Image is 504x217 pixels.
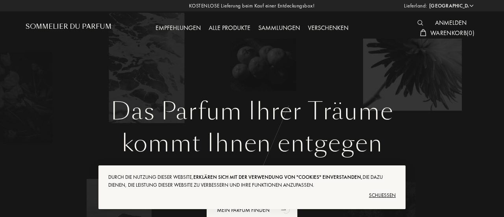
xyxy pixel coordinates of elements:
span: Lieferland: [404,2,427,10]
div: Anmelden [431,18,471,28]
a: Verschenken [304,24,352,32]
span: Warenkorb ( 0 ) [430,29,474,37]
a: Empfehlungen [152,24,205,32]
a: Alle Produkte [205,24,254,32]
div: Verschenken [304,23,352,33]
div: Ihre maßgeschneiderte Auswahl an außergewöhnlichen Parfums für 20€. [31,170,472,178]
img: cart_white.svg [420,29,426,36]
span: erklären sich mit der Verwendung von "Cookies" einverstanden, [193,174,363,180]
div: kommt Ihnen entgegen [31,126,472,161]
h1: Das Parfum Ihrer Träume [31,97,472,126]
a: Sommelier du Parfum [26,23,111,33]
div: Sammlungen [254,23,304,33]
div: Empfehlungen [152,23,205,33]
a: Anmelden [431,19,471,27]
a: Sammlungen [254,24,304,32]
div: Alle Produkte [205,23,254,33]
h1: Sommelier du Parfum [26,23,111,30]
div: Schließen [108,189,396,202]
img: search_icn_white.svg [417,20,423,26]
div: Durch die Nutzung dieser Website, die dazu dienen, die Leistung dieser Website zu verbessern und ... [108,173,396,189]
